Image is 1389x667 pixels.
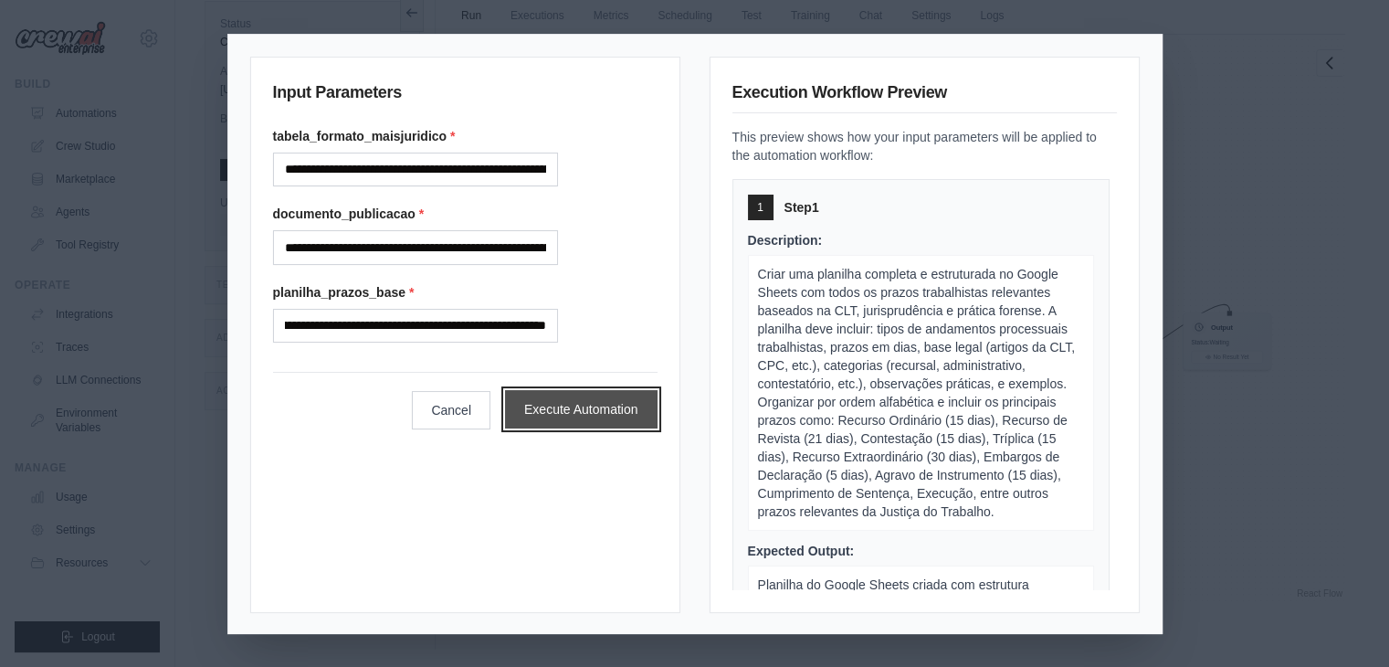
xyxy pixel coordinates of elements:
[273,283,658,302] label: planilha_prazos_base
[505,390,658,429] button: Execute Automation
[732,128,1117,164] p: This preview shows how your input parameters will be applied to the automation workflow:
[1298,579,1389,667] div: Widget de chat
[1298,579,1389,667] iframe: Chat Widget
[758,267,1076,519] span: Criar uma planilha completa e estruturada no Google Sheets com todos os prazos trabalhistas relev...
[784,198,819,217] span: Step 1
[273,79,658,112] h3: Input Parameters
[757,200,763,215] span: 1
[748,233,823,248] span: Description:
[748,544,855,558] span: Expected Output:
[273,205,658,223] label: documento_publicacao
[273,127,658,145] label: tabela_formato_maisjuridico
[732,79,1117,113] h3: Execution Workflow Preview
[412,391,490,429] button: Cancel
